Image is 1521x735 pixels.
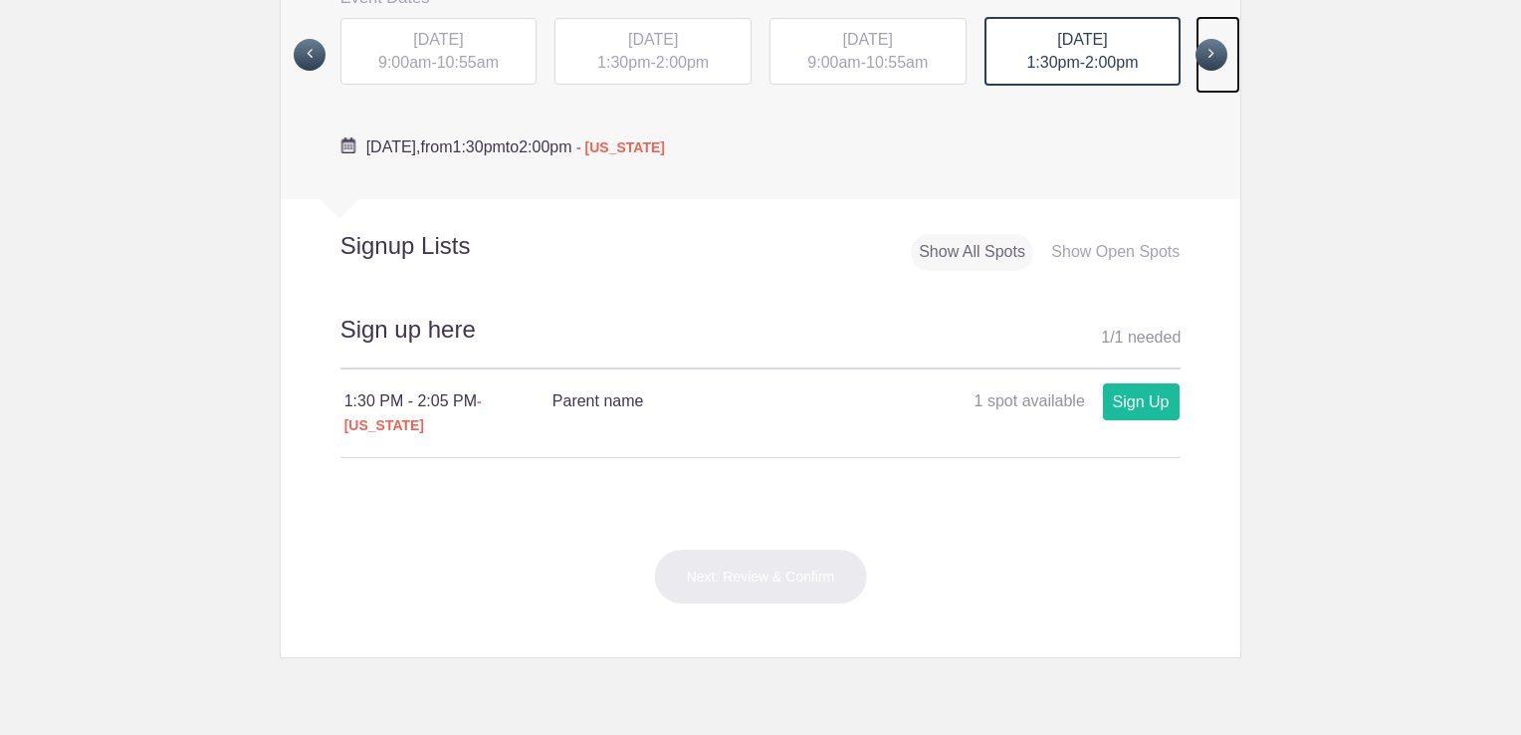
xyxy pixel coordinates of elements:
[1101,323,1181,353] div: 1 1 needed
[344,389,552,437] div: 1:30 PM - 2:05 PM
[1057,31,1107,48] span: [DATE]
[1103,383,1180,420] a: Sign Up
[911,234,1033,271] div: Show All Spots
[554,18,752,86] div: -
[983,16,1183,88] button: [DATE] 1:30pm-2:00pm
[366,138,665,155] span: from to
[340,18,538,86] div: -
[866,54,928,71] span: 10:55am
[807,54,860,71] span: 9:00am
[437,54,499,71] span: 10:55am
[519,138,571,155] span: 2:00pm
[281,231,601,261] h2: Signup Lists
[339,17,539,87] button: [DATE] 9:00am-10:55am
[1043,234,1188,271] div: Show Open Spots
[768,17,968,87] button: [DATE] 9:00am-10:55am
[984,17,1182,87] div: -
[378,54,431,71] span: 9:00am
[1110,329,1114,346] span: /
[552,389,865,413] h4: Parent name
[769,18,967,86] div: -
[553,17,753,87] button: [DATE] 1:30pm-2:00pm
[1085,54,1138,71] span: 2:00pm
[975,392,1085,409] span: 1 spot available
[1026,54,1079,71] span: 1:30pm
[344,393,482,433] span: - [US_STATE]
[654,549,868,605] button: Next: Review & Confirm
[413,31,463,48] span: [DATE]
[452,138,505,155] span: 1:30pm
[843,31,893,48] span: [DATE]
[340,137,356,153] img: Cal purple
[597,54,650,71] span: 1:30pm
[340,313,1182,369] h2: Sign up here
[366,138,421,155] span: [DATE],
[656,54,709,71] span: 2:00pm
[628,31,678,48] span: [DATE]
[576,139,665,155] span: - [US_STATE]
